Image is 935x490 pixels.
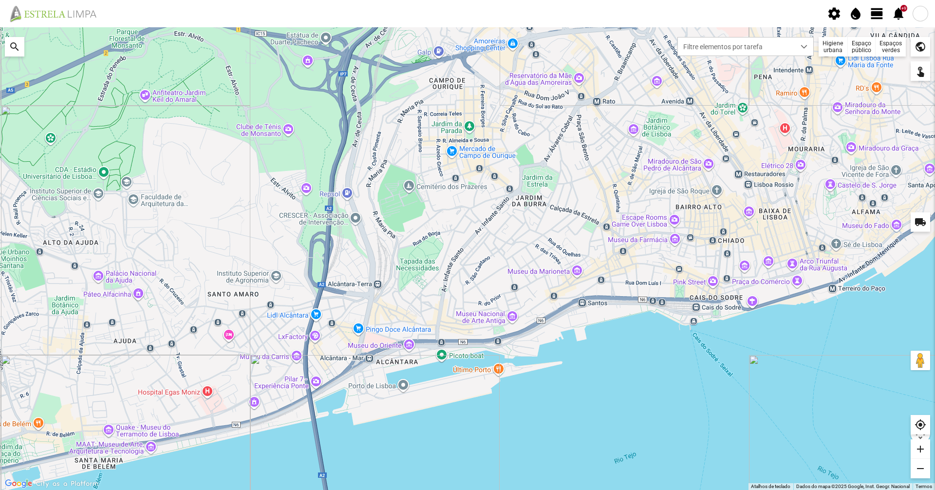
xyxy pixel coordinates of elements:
div: Espaços verdes [876,37,906,57]
div: add [911,439,930,459]
button: Arraste o Pegman para o mapa para abrir o Street View [911,351,930,370]
div: public [911,37,930,57]
div: touch_app [911,61,930,81]
span: notifications [891,6,906,21]
span: Filtre elementos por tarefa [678,38,795,56]
button: Atalhos de teclado [751,483,790,490]
span: view_day [870,6,884,21]
span: Dados do mapa ©2025 Google, Inst. Geogr. Nacional [796,484,910,489]
div: dropdown trigger [795,38,814,56]
img: file [7,5,107,22]
div: Higiene urbana [819,37,848,57]
div: local_shipping [911,212,930,232]
div: +9 [900,5,907,12]
div: remove [911,459,930,478]
a: Abrir esta área no Google Maps (abre uma nova janela) [2,477,35,490]
div: Espaço público [848,37,876,57]
span: settings [827,6,841,21]
a: Termos (abre num novo separador) [916,484,932,489]
span: water_drop [848,6,863,21]
div: search [5,37,24,57]
img: Google [2,477,35,490]
div: my_location [911,415,930,434]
